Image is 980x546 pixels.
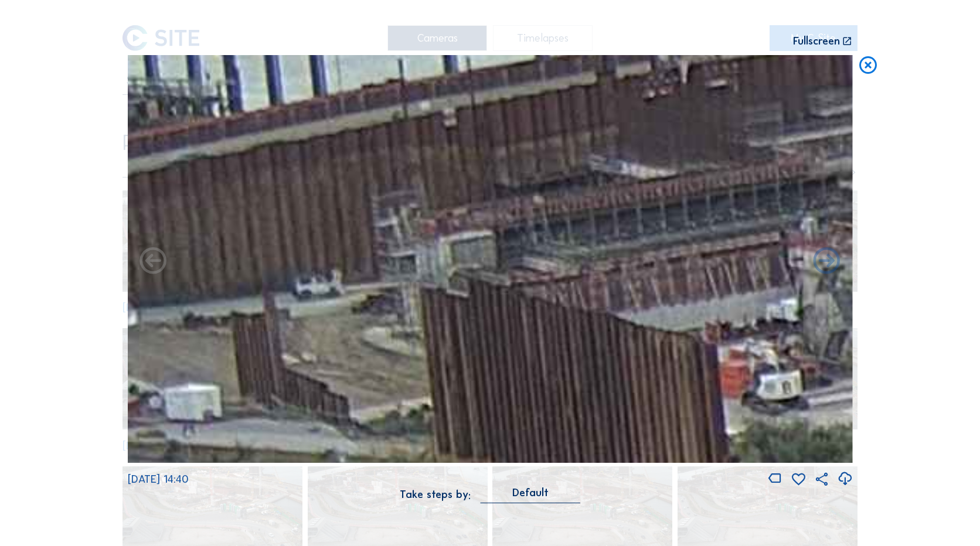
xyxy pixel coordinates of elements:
i: Forward [137,246,169,278]
i: Back [811,246,843,278]
span: [DATE] 14:40 [128,473,189,486]
img: Image [128,55,853,463]
div: Default [512,487,549,498]
div: Fullscreen [793,36,840,47]
div: Default [481,487,581,503]
div: Take steps by: [400,489,471,500]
